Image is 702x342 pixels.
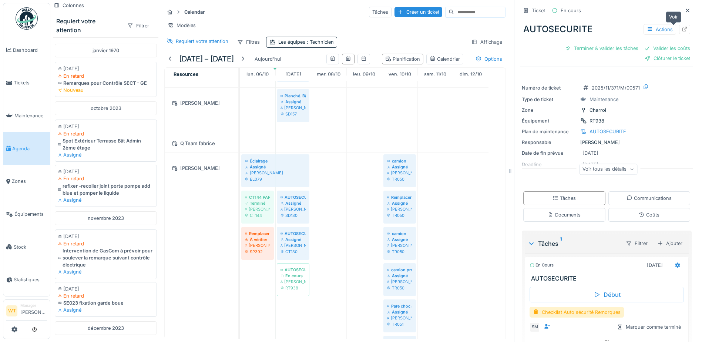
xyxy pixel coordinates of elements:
[387,206,412,212] div: [PERSON_NAME]
[560,239,562,248] sup: 1
[245,158,306,164] div: Éclairage
[124,20,152,31] div: Filtrer
[387,176,412,182] div: TR050
[58,233,154,240] div: [DATE]
[179,54,234,63] h5: [DATE] – [DATE]
[387,212,412,218] div: TR050
[528,239,619,248] div: Tâches
[58,299,154,306] div: SE023 fixation garde boue
[3,67,50,100] a: Tickets
[20,303,47,308] div: Manager
[522,128,577,135] div: Plan de maintenance
[387,194,412,200] div: Remplacer marchepied du côté droit, plus coin de phare à droite
[387,231,412,237] div: camion
[548,211,581,218] div: Documents
[590,107,606,114] div: Charroi
[385,56,420,63] div: Planification
[530,262,554,268] div: En cours
[58,247,154,269] div: Intervention de GasCom à prévoir pour soulever la remarque suivant contrôle électrique
[641,43,693,53] div: Valider les coûts
[530,287,684,302] div: Début
[522,96,577,103] div: Type de ticket
[592,84,640,91] div: 2025/11/371/M/00571
[281,206,306,212] div: [PERSON_NAME]
[281,285,306,291] div: RT938
[642,53,693,63] div: Clôturer le ticket
[252,54,284,64] div: Aujourd'hui
[12,145,47,152] span: Agenda
[58,80,154,87] div: Remarques pour Contrôle SECT - GE
[530,322,540,332] div: SM
[281,105,306,111] div: [PERSON_NAME]
[281,231,306,237] div: AUTOSECURITE
[562,43,641,53] div: Terminer & valider les tâches
[176,38,228,45] div: Requiert votre attention
[522,107,577,114] div: Zone
[590,117,604,124] div: RT938
[55,211,157,225] div: novembre 2023
[58,175,154,182] div: En retard
[579,164,637,175] div: Voir tous les détails
[387,158,412,164] div: camion
[522,139,577,146] div: Responsable
[58,240,154,247] div: En retard
[14,79,47,86] span: Tickets
[55,101,157,115] div: octobre 2023
[58,65,154,72] div: [DATE]
[58,197,154,204] div: Assigné
[20,303,47,319] li: [PERSON_NAME]
[12,178,47,185] span: Zones
[14,276,47,283] span: Statistiques
[561,7,581,14] div: En cours
[281,99,306,105] div: Assigné
[58,268,154,275] div: Assigné
[55,321,157,335] div: décembre 2023
[622,238,651,249] div: Filtrer
[387,249,412,255] div: TR050
[647,262,663,269] div: [DATE]
[58,130,154,137] div: En retard
[522,117,577,124] div: Équipement
[3,231,50,264] a: Stock
[522,84,577,91] div: Numéro de ticket
[532,7,545,14] div: Ticket
[281,242,306,248] div: [PERSON_NAME]
[387,321,412,327] div: TR051
[58,87,154,94] div: Nouveau
[245,237,270,242] div: À vérifier
[531,275,685,282] h3: AUTOSECURITE
[430,56,460,63] div: Calendrier
[58,292,154,299] div: En retard
[16,7,38,30] img: Badge_color-CXgf-gQk.svg
[55,44,157,57] div: janvier 1970
[552,195,576,202] div: Tâches
[169,139,234,148] div: Q Team fabrice
[522,139,692,146] div: [PERSON_NAME]
[58,137,154,151] div: Spot Extérieur Terrasse Bât Admin 2ème étage
[245,69,271,79] a: 6 octobre 2025
[281,93,306,99] div: Planché. Bâche.
[3,34,50,67] a: Dashboard
[281,267,306,273] div: AUTOSECURITE
[387,303,412,309] div: Pare choc avant droit a changé,éclat et peinture
[644,24,676,35] div: Actions
[666,11,681,22] div: Voir
[164,20,199,31] div: Modèles
[181,9,208,16] strong: Calendar
[245,170,306,176] div: [PERSON_NAME]
[14,112,47,119] span: Maintenance
[3,99,50,132] a: Maintenance
[281,111,306,117] div: SD157
[245,206,270,212] div: [PERSON_NAME]
[58,168,154,175] div: [DATE]
[458,69,484,79] a: 12 octobre 2025
[387,200,412,206] div: Assigné
[6,305,17,316] li: WT
[169,164,234,173] div: [PERSON_NAME]
[3,264,50,296] a: Statistiques
[387,242,412,248] div: [PERSON_NAME]
[14,211,47,218] span: Équipements
[58,285,154,292] div: [DATE]
[245,242,270,248] div: [PERSON_NAME]
[281,212,306,218] div: SD130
